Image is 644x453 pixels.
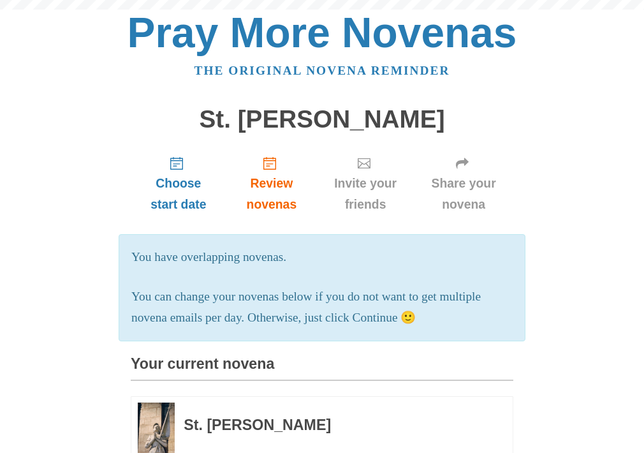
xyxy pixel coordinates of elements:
h1: St. [PERSON_NAME] [131,106,513,133]
span: Invite your friends [330,173,401,215]
span: Share your novena [427,173,501,215]
a: The original novena reminder [194,64,450,77]
a: Share your novena [414,145,513,221]
span: Choose start date [143,173,214,215]
p: You have overlapping novenas. [131,247,513,268]
h3: St. [PERSON_NAME] [184,417,478,434]
a: Choose start date [131,145,226,221]
a: Review novenas [226,145,317,221]
p: You can change your novenas below if you do not want to get multiple novena emails per day. Other... [131,286,513,329]
h3: Your current novena [131,356,513,381]
a: Pray More Novenas [128,9,517,56]
span: Review novenas [239,173,304,215]
a: Invite your friends [317,145,414,221]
